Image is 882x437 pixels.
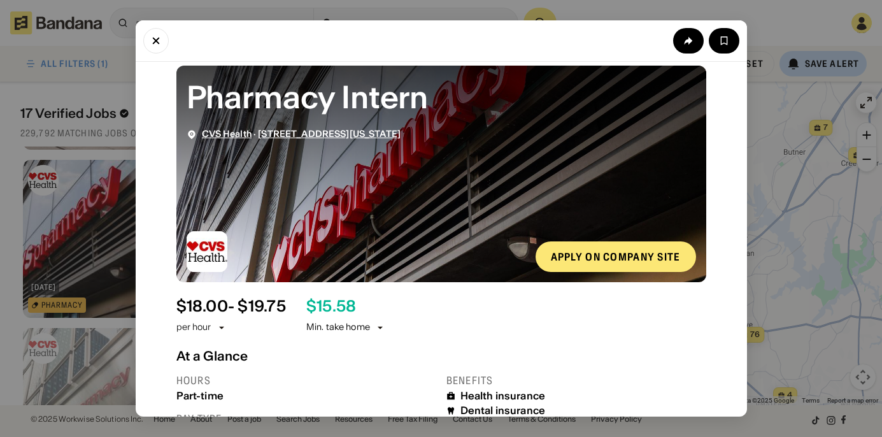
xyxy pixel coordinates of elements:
div: Health insurance [460,390,546,402]
span: CVS Health [202,128,252,140]
div: Apply on company site [551,252,681,262]
div: Pharmacy Intern [187,76,696,118]
div: Dental insurance [460,405,546,417]
img: CVS Health logo [187,231,227,272]
div: $ 15.58 [306,297,356,316]
div: Benefits [446,374,706,387]
div: Min. take home [306,321,385,334]
button: Close [143,28,169,54]
div: Hours [176,374,436,387]
div: At a Glance [176,348,706,364]
div: · [202,129,401,140]
div: Part-time [176,390,436,402]
div: per hour [176,321,211,334]
div: $ 18.00 - $19.75 [176,297,286,316]
div: Pay type [176,412,436,426]
span: [STREET_ADDRESS][US_STATE] [258,128,401,140]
